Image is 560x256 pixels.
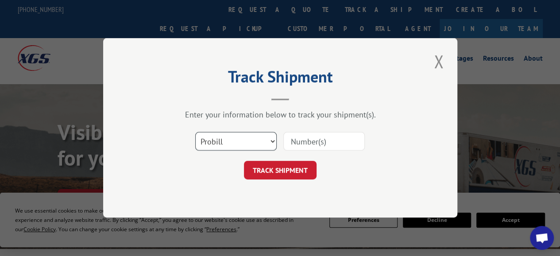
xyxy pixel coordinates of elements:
h2: Track Shipment [147,70,413,87]
button: Close modal [431,49,446,74]
div: Enter your information below to track your shipment(s). [147,110,413,120]
input: Number(s) [283,132,365,151]
a: Open chat [530,226,554,250]
button: TRACK SHIPMENT [244,161,317,180]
